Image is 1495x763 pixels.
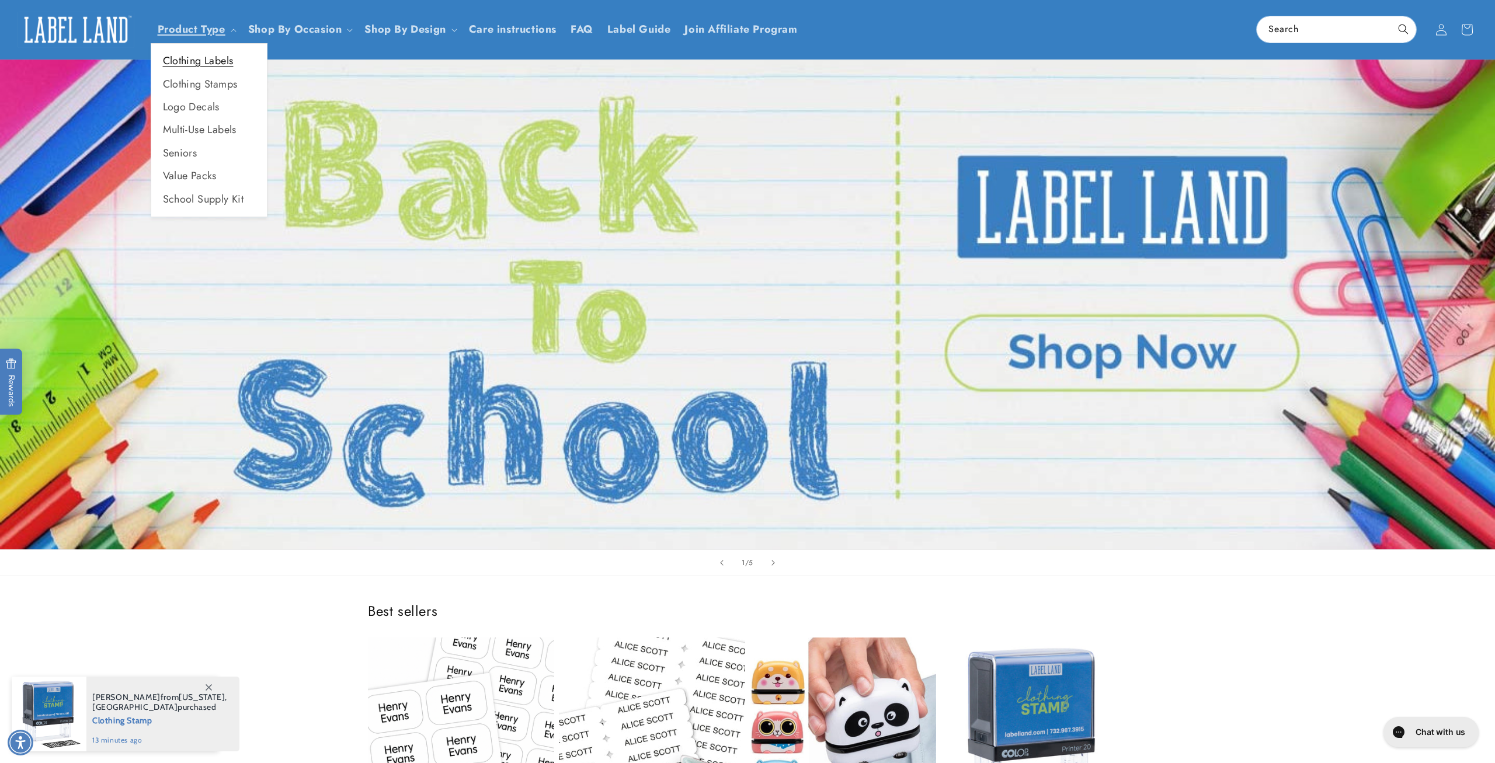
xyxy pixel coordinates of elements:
a: Seniors [151,142,267,165]
span: / [745,557,749,569]
summary: Shop By Occasion [241,16,358,43]
button: Search [1390,16,1416,42]
span: 5 [749,557,753,569]
span: from , purchased [92,692,227,712]
div: Accessibility Menu [8,730,33,755]
a: cart [1454,17,1480,43]
a: Multi-Use Labels [151,119,267,141]
a: Logo Decals [151,96,267,119]
img: Label Land [18,12,134,48]
iframe: Gorgias live chat messenger [1378,713,1483,751]
span: Label Guide [607,23,671,36]
a: Care instructions [462,16,564,43]
summary: Shop By Design [357,16,461,43]
button: Previous slide [709,550,735,576]
span: Join Affiliate Program [684,23,797,36]
a: Shop By Design [364,22,446,37]
summary: Product Type [151,16,241,43]
span: 1 [742,557,745,569]
a: School Supply Kit [151,188,267,211]
span: [PERSON_NAME] [92,692,161,702]
h2: Best sellers [368,602,1127,620]
span: [US_STATE] [179,692,225,702]
a: Join Affiliate Program [677,16,804,43]
span: [GEOGRAPHIC_DATA] [92,702,178,712]
span: Clothing Stamp [92,712,227,727]
a: Product Type [158,22,225,37]
span: Rewards [6,358,17,406]
span: 13 minutes ago [92,735,227,745]
a: FAQ [564,16,600,43]
span: Care instructions [469,23,557,36]
button: Next slide [760,550,786,576]
a: Value Packs [151,165,267,187]
span: Shop By Occasion [248,23,342,36]
a: Clothing Labels [151,50,267,72]
span: FAQ [571,23,593,36]
a: Label Guide [600,16,678,43]
a: Clothing Stamps [151,73,267,96]
a: Log in [1428,17,1454,43]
